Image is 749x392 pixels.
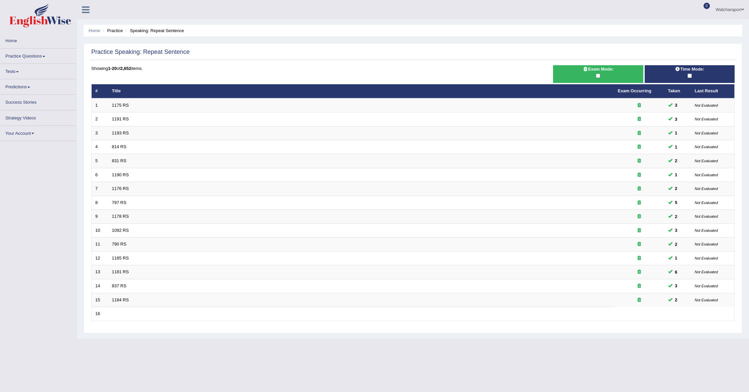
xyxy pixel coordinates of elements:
[618,200,661,206] div: Exam occurring question
[618,227,661,234] div: Exam occurring question
[672,185,680,192] span: You can still take this question
[112,256,129,261] a: 1185 RS
[0,48,77,62] a: Practice Questions
[91,65,735,72] div: Showing of items.
[92,140,108,154] td: 4
[672,213,680,220] span: You can still take this question
[0,95,77,108] a: Success Stories
[92,168,108,182] td: 6
[672,241,680,248] span: You can still take this question
[92,251,108,265] td: 12
[92,126,108,140] td: 3
[618,102,661,109] div: Exam occurring question
[0,79,77,92] a: Predictions
[672,255,680,262] span: You can still take this question
[92,182,108,196] td: 7
[672,227,680,234] span: You can still take this question
[112,172,129,177] a: 1190 RS
[672,129,680,136] span: You can still take this question
[0,33,77,46] a: Home
[664,84,691,98] th: Taken
[618,186,661,192] div: Exam occurring question
[618,88,651,93] a: Exam Occurring
[92,279,108,293] td: 14
[112,297,129,302] a: 1184 RS
[618,255,661,262] div: Exam occurring question
[618,130,661,136] div: Exam occurring question
[92,293,108,307] td: 15
[695,214,718,218] small: Not Evaluated
[672,269,680,276] span: You can still take this question
[0,126,77,139] a: Your Account
[695,145,718,149] small: Not Evaluated
[672,157,680,164] span: You can still take this question
[112,130,129,135] a: 1193 RS
[618,241,661,248] div: Exam occurring question
[695,242,718,246] small: Not Evaluated
[695,270,718,274] small: Not Evaluated
[695,256,718,260] small: Not Evaluated
[618,172,661,178] div: Exam occurring question
[618,283,661,289] div: Exam occurring question
[672,171,680,178] span: You can still take this question
[108,66,117,71] b: 1-20
[695,173,718,177] small: Not Evaluated
[618,116,661,122] div: Exam occurring question
[580,66,616,73] span: Exam Mode:
[120,66,131,71] b: 2,652
[704,3,710,9] span: 0
[92,237,108,252] td: 11
[695,201,718,205] small: Not Evaluated
[92,112,108,126] td: 2
[672,102,680,109] span: You can still take this question
[124,27,184,34] li: Speaking: Repeat Sentence
[108,84,614,98] th: Title
[112,283,126,288] a: 837 RS
[112,269,129,274] a: 1181 RS
[112,214,129,219] a: 1178 RS
[618,213,661,220] div: Exam occurring question
[112,158,126,163] a: 831 RS
[672,296,680,303] span: You can still take this question
[112,103,129,108] a: 1175 RS
[618,158,661,164] div: Exam occurring question
[91,49,190,56] h2: Practice Speaking: Repeat Sentence
[0,110,77,123] a: Strategy Videos
[112,186,129,191] a: 1176 RS
[672,199,680,206] span: You can still take this question
[92,196,108,210] td: 8
[672,66,707,73] span: Time Mode:
[112,144,126,149] a: 814 RS
[672,116,680,123] span: You can still take this question
[112,241,126,247] a: 790 RS
[92,307,108,321] td: 16
[553,65,643,83] div: Show exams occurring in exams
[695,298,718,302] small: Not Evaluated
[672,143,680,151] span: You can still take this question
[695,117,718,121] small: Not Evaluated
[112,116,129,121] a: 1191 RS
[695,187,718,191] small: Not Evaluated
[695,159,718,163] small: Not Evaluated
[92,265,108,279] td: 13
[695,228,718,232] small: Not Evaluated
[618,269,661,275] div: Exam occurring question
[92,210,108,224] td: 9
[89,28,100,33] a: Home
[92,98,108,112] td: 1
[92,154,108,168] td: 5
[672,282,680,289] span: You can still take this question
[112,228,129,233] a: 1092 RS
[0,64,77,77] a: Tests
[618,297,661,303] div: Exam occurring question
[695,284,718,288] small: Not Evaluated
[618,144,661,150] div: Exam occurring question
[92,84,108,98] th: #
[112,200,126,205] a: 797 RS
[101,27,123,34] li: Practice
[691,84,735,98] th: Last Result
[92,223,108,237] td: 10
[695,131,718,135] small: Not Evaluated
[695,103,718,107] small: Not Evaluated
